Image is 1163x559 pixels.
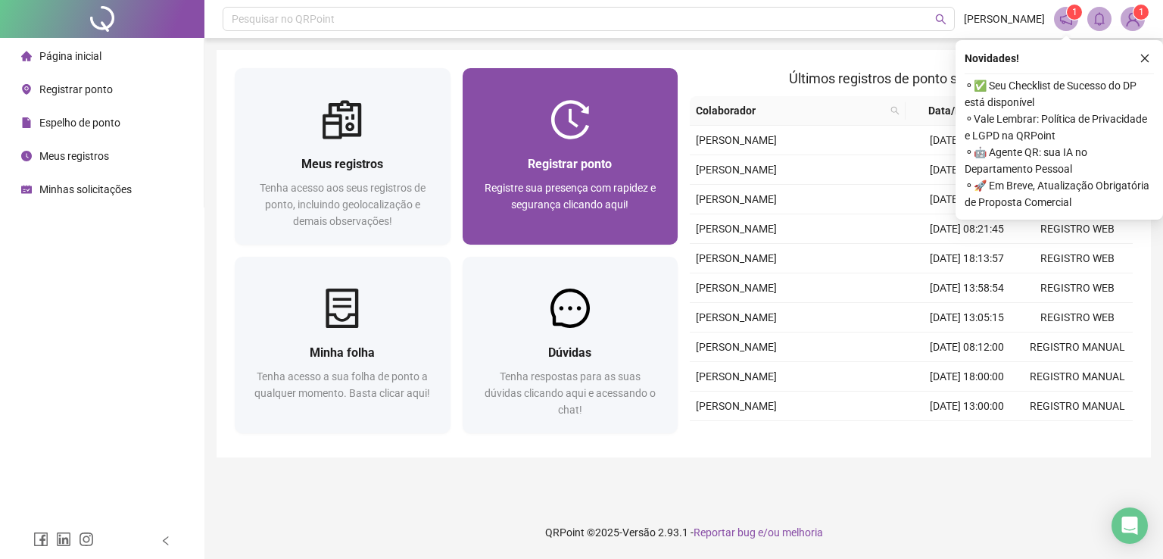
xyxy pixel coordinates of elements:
span: [PERSON_NAME] [696,400,777,412]
span: clock-circle [21,151,32,161]
span: search [890,106,900,115]
td: [DATE] 13:58:54 [912,273,1022,303]
span: instagram [79,532,94,547]
span: [PERSON_NAME] [696,164,777,176]
span: schedule [21,184,32,195]
span: ⚬ ✅ Seu Checklist de Sucesso do DP está disponível [965,77,1154,111]
td: REGISTRO MANUAL [1022,392,1133,421]
td: [DATE] 18:13:57 [912,244,1022,273]
span: 1 [1072,7,1077,17]
span: [PERSON_NAME] [696,282,777,294]
td: [DATE] 13:00:00 [912,392,1022,421]
td: [DATE] 08:21:45 [912,214,1022,244]
th: Data/Hora [906,96,1013,126]
span: Tenha acesso a sua folha de ponto a qualquer momento. Basta clicar aqui! [254,370,430,399]
span: Reportar bug e/ou melhoria [694,526,823,539]
footer: QRPoint © 2025 - 2.93.1 - [204,506,1163,559]
td: REGISTRO MANUAL [1022,362,1133,392]
span: Tenha acesso aos seus registros de ponto, incluindo geolocalização e demais observações! [260,182,426,227]
div: Open Intercom Messenger [1112,507,1148,544]
span: Registrar ponto [39,83,113,95]
span: Tenha respostas para as suas dúvidas clicando aqui e acessando o chat! [485,370,656,416]
span: Meus registros [301,157,383,171]
span: Últimos registros de ponto sincronizados [789,70,1034,86]
span: ⚬ Vale Lembrar: Política de Privacidade e LGPD na QRPoint [965,111,1154,144]
span: file [21,117,32,128]
td: REGISTRO WEB [1022,273,1133,303]
a: Meus registrosTenha acesso aos seus registros de ponto, incluindo geolocalização e demais observa... [235,68,451,245]
td: [DATE] 20:26:10 [912,126,1022,155]
span: [PERSON_NAME] [696,311,777,323]
span: [PERSON_NAME] [696,223,777,235]
span: 1 [1139,7,1144,17]
span: Dúvidas [548,345,591,360]
a: Registrar pontoRegistre sua presença com rapidez e segurança clicando aqui! [463,68,678,245]
td: REGISTRO WEB [1022,303,1133,333]
span: [PERSON_NAME] [696,252,777,264]
span: [PERSON_NAME] [696,134,777,146]
span: bell [1093,12,1106,26]
a: DúvidasTenha respostas para as suas dúvidas clicando aqui e acessando o chat! [463,257,678,433]
span: close [1140,53,1150,64]
td: [DATE] 08:12:00 [912,333,1022,362]
span: search [935,14,946,25]
span: Espelho de ponto [39,117,120,129]
td: [DATE] 13:05:15 [912,303,1022,333]
td: [DATE] 12:00:00 [912,421,1022,451]
a: Minha folhaTenha acesso a sua folha de ponto a qualquer momento. Basta clicar aqui! [235,257,451,433]
span: Minhas solicitações [39,183,132,195]
span: Minha folha [310,345,375,360]
span: [PERSON_NAME] [964,11,1045,27]
span: facebook [33,532,48,547]
span: [PERSON_NAME] [696,341,777,353]
sup: Atualize o seu contato no menu Meus Dados [1133,5,1149,20]
span: left [161,536,171,546]
span: Registrar ponto [528,157,612,171]
img: 95167 [1121,8,1144,30]
span: Página inicial [39,50,101,62]
span: Versão [622,526,656,539]
td: [DATE] 18:00:00 [912,362,1022,392]
span: Colaborador [696,102,884,119]
sup: 1 [1067,5,1082,20]
span: Meus registros [39,150,109,162]
span: home [21,51,32,61]
span: linkedin [56,532,71,547]
td: REGISTRO WEB [1022,214,1133,244]
span: ⚬ 🚀 Em Breve, Atualização Obrigatória de Proposta Comercial [965,177,1154,211]
span: notification [1059,12,1073,26]
span: Registre sua presença com rapidez e segurança clicando aqui! [485,182,656,211]
span: [PERSON_NAME] [696,370,777,383]
td: [DATE] 13:05:13 [912,185,1022,214]
span: search [887,99,903,122]
span: Novidades ! [965,50,1019,67]
span: ⚬ 🤖 Agente QR: sua IA no Departamento Pessoal [965,144,1154,177]
span: environment [21,84,32,95]
td: [DATE] 14:00:34 [912,155,1022,185]
td: REGISTRO MANUAL [1022,333,1133,362]
span: [PERSON_NAME] [696,193,777,205]
td: REGISTRO MANUAL [1022,421,1133,451]
td: REGISTRO WEB [1022,244,1133,273]
span: Data/Hora [912,102,995,119]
